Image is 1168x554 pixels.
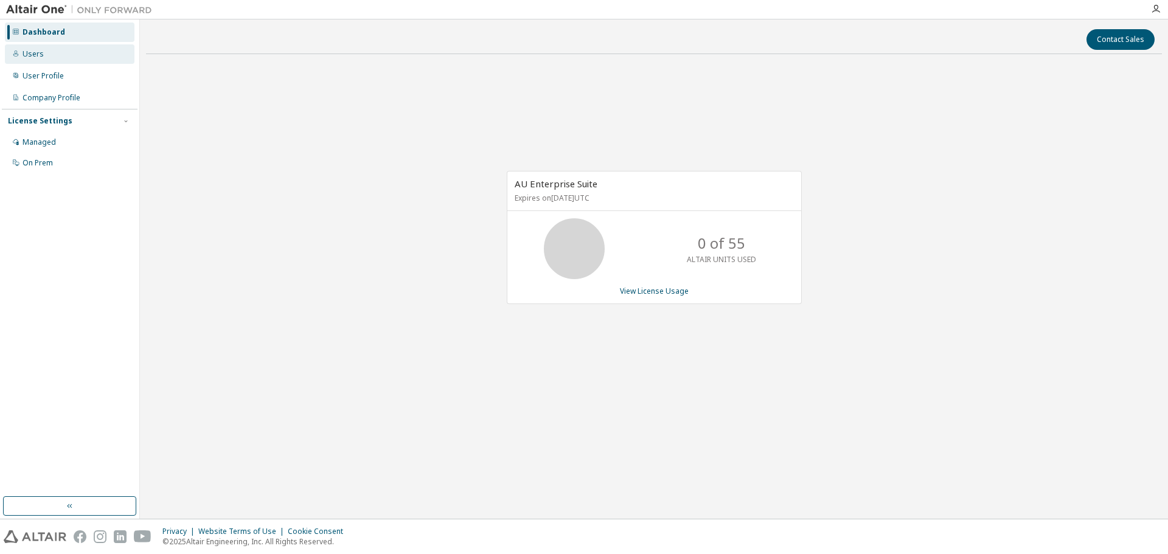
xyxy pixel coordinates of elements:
div: User Profile [23,71,64,81]
button: Contact Sales [1086,29,1155,50]
img: altair_logo.svg [4,530,66,543]
div: Company Profile [23,93,80,103]
div: Managed [23,137,56,147]
p: Expires on [DATE] UTC [515,193,791,203]
a: View License Usage [620,286,689,296]
div: Users [23,49,44,59]
p: © 2025 Altair Engineering, Inc. All Rights Reserved. [162,536,350,547]
div: Privacy [162,527,198,536]
div: Website Terms of Use [198,527,288,536]
img: instagram.svg [94,530,106,543]
p: ALTAIR UNITS USED [687,254,756,265]
div: Cookie Consent [288,527,350,536]
img: Altair One [6,4,158,16]
img: linkedin.svg [114,530,127,543]
div: Dashboard [23,27,65,37]
span: AU Enterprise Suite [515,178,597,190]
img: facebook.svg [74,530,86,543]
p: 0 of 55 [698,233,745,254]
img: youtube.svg [134,530,151,543]
div: License Settings [8,116,72,126]
div: On Prem [23,158,53,168]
